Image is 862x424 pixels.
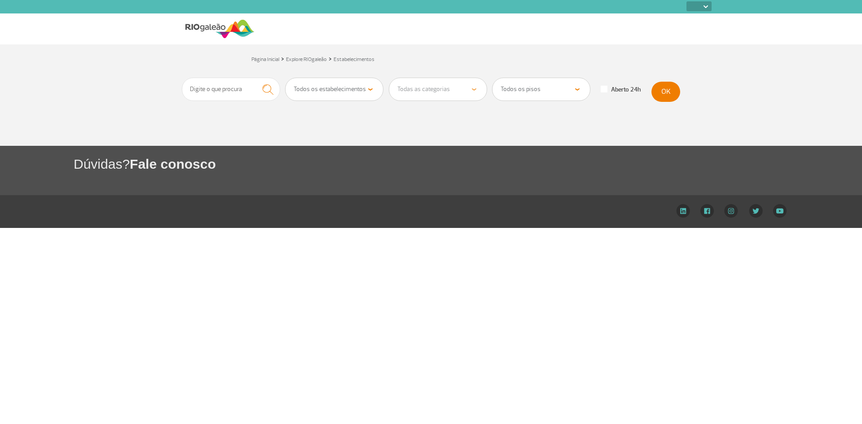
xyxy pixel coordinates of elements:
[334,56,374,63] a: Estabelecimentos
[651,82,680,102] button: OK
[700,204,714,218] img: Facebook
[74,155,862,173] h1: Dúvidas?
[676,204,690,218] img: LinkedIn
[329,53,332,64] a: >
[773,204,787,218] img: YouTube
[130,157,216,171] span: Fale conosco
[724,204,738,218] img: Instagram
[281,53,284,64] a: >
[182,78,280,101] input: Digite o que procura
[286,56,327,63] a: Explore RIOgaleão
[749,204,763,218] img: Twitter
[601,86,641,94] label: Aberto 24h
[251,56,279,63] a: Página Inicial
